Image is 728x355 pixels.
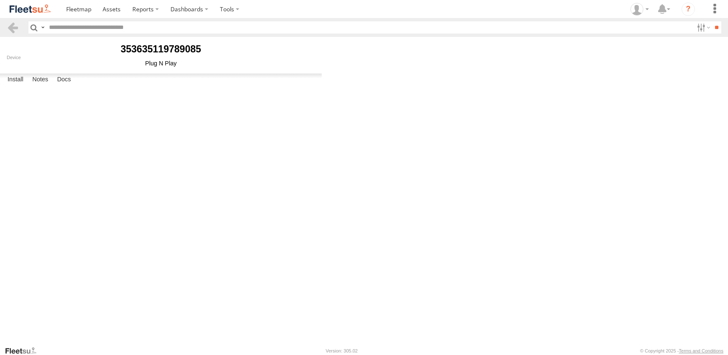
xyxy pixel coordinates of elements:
[121,44,201,54] b: 353635119789085
[3,74,28,86] label: Install
[28,74,52,86] label: Notes
[7,60,315,67] div: Plug N Play
[694,21,712,34] label: Search Filter Options
[5,347,43,355] a: Visit our Website
[679,348,723,353] a: Terms and Conditions
[627,3,652,16] div: Nizarudeen Shajahan
[7,55,315,60] div: Device
[640,348,723,353] div: © Copyright 2025 -
[39,21,46,34] label: Search Query
[53,74,75,86] label: Docs
[326,348,358,353] div: Version: 305.02
[682,3,695,16] i: ?
[8,3,52,15] img: fleetsu-logo-horizontal.svg
[7,21,19,34] a: Back to previous Page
